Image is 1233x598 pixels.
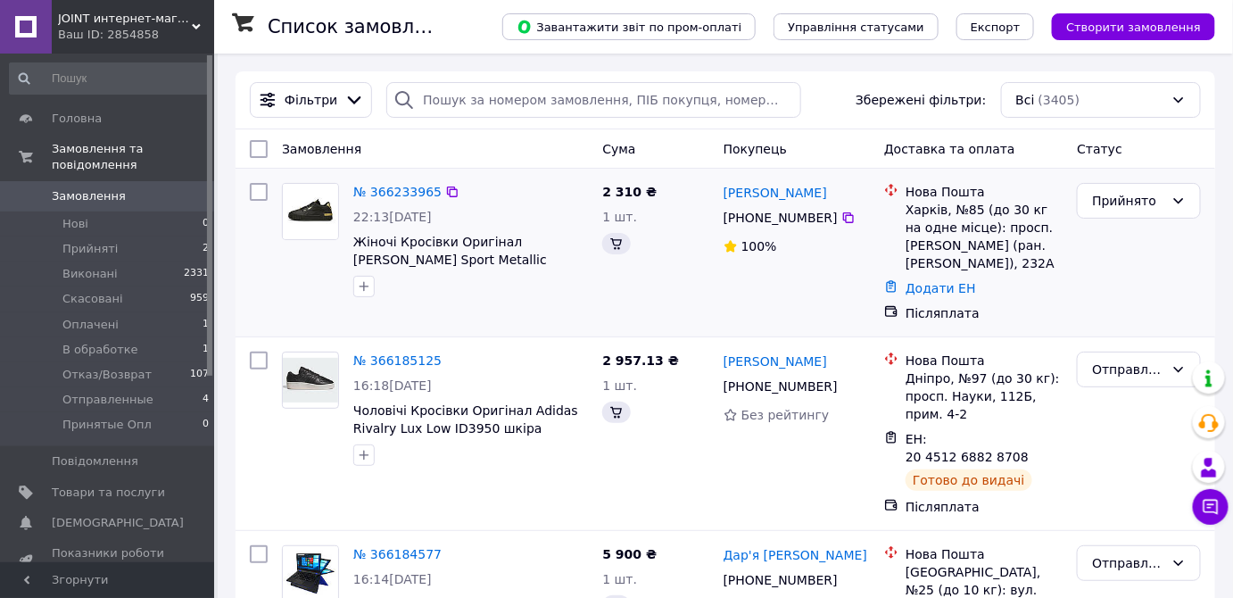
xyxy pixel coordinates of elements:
span: [PHONE_NUMBER] [724,379,838,394]
span: 100% [741,239,777,253]
span: 107 [190,367,209,383]
div: Ваш ID: 2854858 [58,27,214,43]
button: Завантажити звіт по пром-оплаті [502,13,756,40]
span: Покупець [724,142,787,156]
span: 1 [203,342,209,358]
span: Замовлення [282,142,361,156]
button: Управління статусами [774,13,939,40]
span: 5 900 ₴ [602,547,657,561]
span: 2 [203,241,209,257]
span: 22:13[DATE] [353,210,432,224]
span: Показники роботи компанії [52,545,165,577]
img: Фото товару [283,184,338,239]
span: Скасовані [62,291,123,307]
div: Післяплата [906,304,1063,322]
span: [PHONE_NUMBER] [724,211,838,225]
span: Cума [602,142,635,156]
span: Без рейтингу [741,408,830,422]
span: 16:18[DATE] [353,378,432,393]
span: 2 310 ₴ [602,185,657,199]
span: Статус [1077,142,1122,156]
div: Нова Пошта [906,183,1063,201]
div: Нова Пошта [906,352,1063,370]
span: Збережені фільтри: [856,91,986,109]
span: (3405) [1039,93,1080,107]
span: В обработке [62,342,138,358]
span: Отказ/Возврат [62,367,152,383]
div: Готово до видачі [906,469,1032,491]
span: Оплачені [62,317,119,333]
span: Головна [52,111,102,127]
a: Жіночі Кросівки Оригінал [PERSON_NAME] Sport Metallic 375050 02 [353,235,547,285]
span: 4 [203,392,209,408]
span: Фільтри [285,91,337,109]
button: Створити замовлення [1052,13,1215,40]
span: Замовлення та повідомлення [52,141,214,173]
a: [PERSON_NAME] [724,184,827,202]
span: 0 [203,216,209,232]
span: 16:14[DATE] [353,572,432,586]
span: Виконані [62,266,118,282]
span: Замовлення [52,188,126,204]
div: Отправленные [1092,553,1164,573]
h1: Список замовлень [268,16,449,37]
div: Післяплата [906,498,1063,516]
div: Харків, №85 (до 30 кг на одне місце): просп. [PERSON_NAME] (ран. [PERSON_NAME]), 232А [906,201,1063,272]
span: 1 шт. [602,378,637,393]
span: 1 шт. [602,210,637,224]
div: Дніпро, №97 (до 30 кг): просп. Науки, 112Б, прим. 4-2 [906,370,1063,423]
span: Нові [62,216,88,232]
span: [DEMOGRAPHIC_DATA] [52,515,184,531]
span: 1 шт. [602,572,637,586]
a: Дар'я [PERSON_NAME] [724,546,867,564]
span: Створити замовлення [1066,21,1201,34]
div: Отправленные [1092,360,1164,379]
a: Чоловічі Кросівки Оригінал Adidas Rivalry Lux Low ID3950 шкіра [353,403,578,436]
a: Створити замовлення [1034,19,1215,33]
button: Чат з покупцем [1193,489,1229,525]
span: Принятые Опл [62,417,152,433]
span: 959 [190,291,209,307]
span: Доставка та оплата [884,142,1015,156]
a: № 366233965 [353,185,442,199]
button: Експорт [956,13,1035,40]
span: 1 [203,317,209,333]
span: 2331 [184,266,209,282]
span: 0 [203,417,209,433]
a: № 366184577 [353,547,442,561]
div: Нова Пошта [906,545,1063,563]
span: JOINT интернет-магазин электроники [58,11,192,27]
span: [PHONE_NUMBER] [724,573,838,587]
a: Фото товару [282,183,339,240]
span: Повідомлення [52,453,138,469]
span: 2 957.13 ₴ [602,353,679,368]
span: ЕН: 20 4512 6882 8708 [906,432,1029,464]
span: Товари та послуги [52,485,165,501]
span: Отправленные [62,392,153,408]
span: Всі [1016,91,1035,109]
span: Прийняті [62,241,118,257]
a: № 366185125 [353,353,442,368]
a: [PERSON_NAME] [724,353,827,370]
span: Завантажити звіт по пром-оплаті [517,19,741,35]
input: Пошук за номером замовлення, ПІБ покупця, номером телефону, Email, номером накладної [386,82,801,118]
img: Фото товару [283,358,338,403]
span: Експорт [971,21,1021,34]
a: Додати ЕН [906,281,976,295]
a: Фото товару [282,352,339,409]
input: Пошук [9,62,211,95]
div: Прийнято [1092,191,1164,211]
span: Управління статусами [788,21,924,34]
